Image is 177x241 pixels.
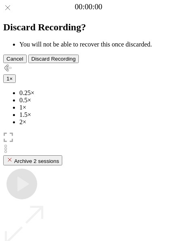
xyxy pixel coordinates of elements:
li: 2× [19,118,174,126]
button: Discard Recording [28,55,79,63]
li: 1× [19,104,174,111]
li: You will not be able to recover this once discarded. [19,41,174,48]
div: Archive 2 sessions [6,156,59,164]
button: Cancel [3,55,27,63]
button: 1× [3,74,16,83]
h2: Discard Recording? [3,22,174,33]
a: 00:00:00 [75,2,102,11]
li: 0.5× [19,97,174,104]
button: Archive 2 sessions [3,155,62,165]
li: 1.5× [19,111,174,118]
span: 1 [6,76,9,82]
li: 0.25× [19,89,174,97]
